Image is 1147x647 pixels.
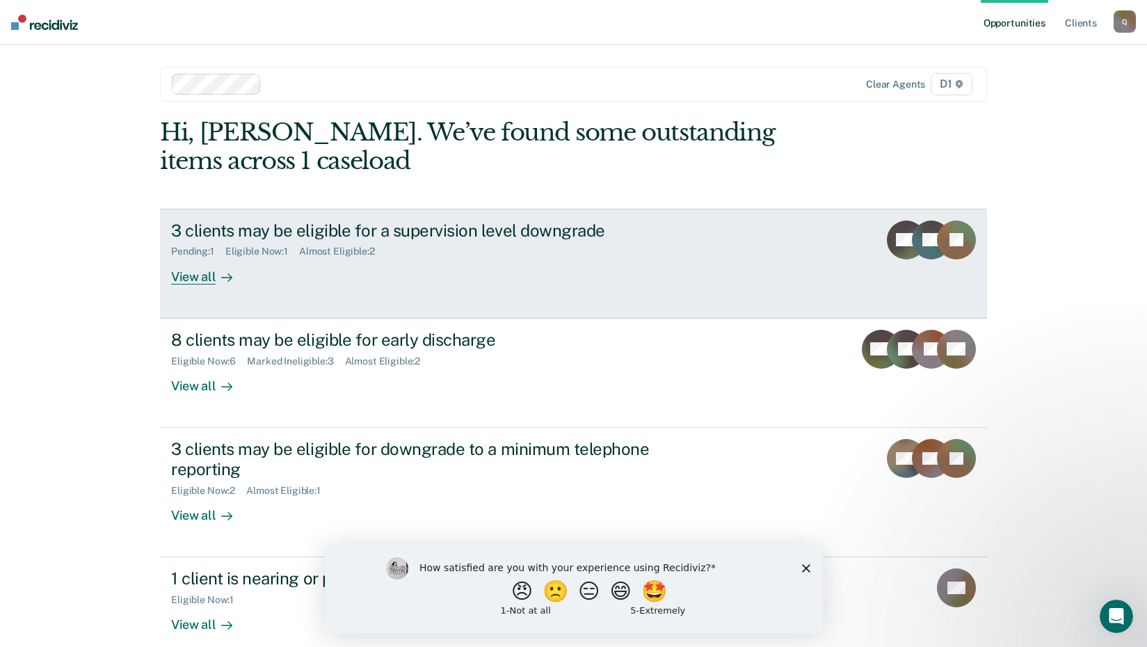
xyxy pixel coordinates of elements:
[1114,10,1136,33] button: Q
[225,246,299,257] div: Eligible Now : 1
[171,594,245,606] div: Eligible Now : 1
[171,330,659,350] div: 8 clients may be eligible for early discharge
[171,356,247,367] div: Eligible Now : 6
[160,319,987,428] a: 8 clients may be eligible for early dischargeEligible Now:6Marked Ineligible:3Almost Eligible:2Vi...
[11,15,78,30] img: Recidiviz
[171,485,246,497] div: Eligible Now : 2
[160,118,821,175] div: Hi, [PERSON_NAME]. We’ve found some outstanding items across 1 caseload
[160,209,987,319] a: 3 clients may be eligible for a supervision level downgradePending:1Eligible Now:1Almost Eligible...
[299,246,386,257] div: Almost Eligible : 2
[345,356,432,367] div: Almost Eligible : 2
[325,543,823,633] iframe: Survey by Kim from Recidiviz
[1100,600,1133,633] iframe: Intercom live chat
[171,221,659,241] div: 3 clients may be eligible for a supervision level downgrade
[171,246,225,257] div: Pending : 1
[171,367,249,394] div: View all
[171,568,659,589] div: 1 client is nearing or past their full-term release date
[171,439,659,479] div: 3 clients may be eligible for downgrade to a minimum telephone reporting
[866,79,925,90] div: Clear agents
[247,356,344,367] div: Marked Ineligible : 3
[171,606,249,633] div: View all
[171,257,249,285] div: View all
[931,73,972,95] span: D1
[171,496,249,523] div: View all
[246,485,332,497] div: Almost Eligible : 1
[160,428,987,557] a: 3 clients may be eligible for downgrade to a minimum telephone reportingEligible Now:2Almost Elig...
